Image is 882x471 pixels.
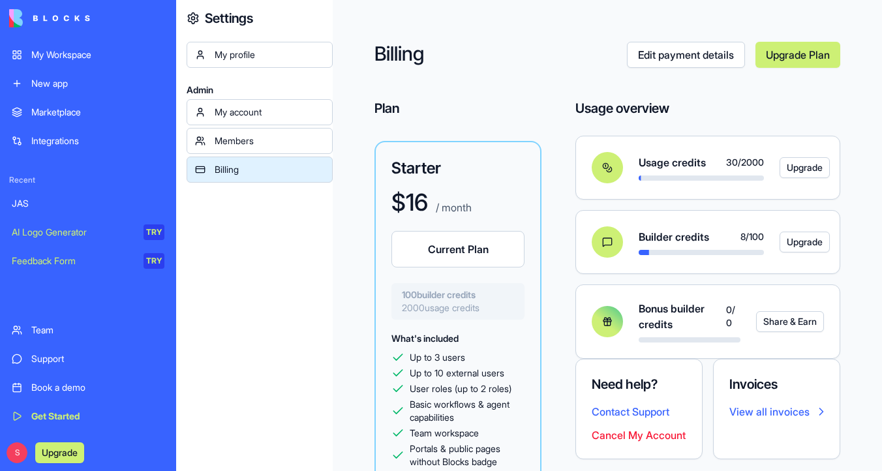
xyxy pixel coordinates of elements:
a: AI Logo GeneratorTRY [4,219,172,245]
a: New app [4,70,172,97]
button: Share & Earn [756,311,824,332]
p: / month [433,200,472,215]
span: What's included [391,333,459,344]
span: Portals & public pages without Blocks badge [410,442,525,468]
div: Support [31,352,164,365]
div: Members [215,134,324,147]
a: Support [4,346,172,372]
h3: Starter [391,158,525,179]
div: My Workspace [31,48,164,61]
button: Upgrade [780,232,830,252]
span: Team workspace [410,427,479,440]
span: Admin [187,84,333,97]
span: User roles (up to 2 roles) [410,382,511,395]
a: Upgrade Plan [755,42,840,68]
span: Up to 3 users [410,351,465,364]
div: Get Started [31,410,164,423]
h4: Need help? [592,375,686,393]
a: My account [187,99,333,125]
span: Recent [4,175,172,185]
div: AI Logo Generator [12,226,134,239]
div: Book a demo [31,381,164,394]
a: Book a demo [4,374,172,401]
a: Members [187,128,333,154]
div: My account [215,106,324,119]
span: 0 / 0 [726,303,740,329]
div: Marketplace [31,106,164,119]
span: Builder credits [639,229,709,245]
h1: $ 16 [391,189,428,215]
a: Team [4,317,172,343]
span: Up to 10 external users [410,367,504,380]
div: Integrations [31,134,164,147]
div: Billing [215,163,324,176]
span: 30 / 2000 [726,156,764,169]
button: Cancel My Account [592,427,686,443]
a: Marketplace [4,99,172,125]
div: JAS [12,197,164,210]
img: logo [9,9,90,27]
span: 8 / 100 [740,230,764,243]
div: My profile [215,48,324,61]
button: Upgrade [780,157,830,178]
div: New app [31,77,164,90]
span: 2000 usage credits [402,301,514,314]
a: Edit payment details [627,42,745,68]
div: TRY [144,253,164,269]
button: Contact Support [592,404,669,419]
div: Team [31,324,164,337]
h2: Billing [374,42,627,68]
a: View all invoices [729,404,824,419]
a: Upgrade [35,446,84,459]
span: Bonus builder credits [639,301,726,332]
a: My Workspace [4,42,172,68]
a: Get Started [4,403,172,429]
span: S [7,442,27,463]
a: Feedback FormTRY [4,248,172,274]
span: Basic workflows & agent capabilities [410,398,525,424]
button: Current Plan [391,231,525,267]
div: TRY [144,224,164,240]
h4: Invoices [729,375,824,393]
a: Upgrade [780,232,808,252]
a: Integrations [4,128,172,154]
h4: Settings [205,9,253,27]
button: Upgrade [35,442,84,463]
a: Upgrade [780,157,808,178]
h4: Plan [374,99,541,117]
a: My profile [187,42,333,68]
span: Usage credits [639,155,706,170]
a: Billing [187,157,333,183]
a: JAS [4,190,172,217]
div: Feedback Form [12,254,134,267]
span: 100 builder credits [402,288,514,301]
h4: Usage overview [575,99,669,117]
